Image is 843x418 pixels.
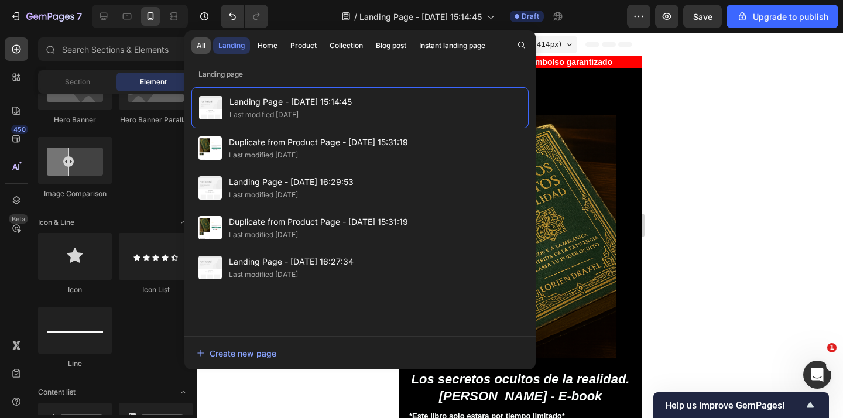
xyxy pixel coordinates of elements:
[229,189,298,201] div: Last modified [DATE]
[414,37,491,54] button: Instant landing page
[665,398,817,412] button: Show survey - Help us improve GemPages!
[229,149,298,161] div: Last modified [DATE]
[229,95,352,109] span: Landing Page - [DATE] 15:14:45
[693,12,712,22] span: Save
[11,125,28,134] div: 450
[5,5,87,28] button: 7
[197,347,276,359] div: Create new page
[10,379,232,389] p: *Este libro solo estara por tiempo limitado*
[174,213,193,232] span: Toggle open
[371,37,412,54] button: Blog post
[9,378,234,390] div: Rich Text Editor. Editing area: main
[77,9,82,23] p: 7
[665,400,803,411] span: Help us improve GemPages!
[827,343,837,352] span: 1
[9,214,28,224] div: Beta
[229,269,298,280] div: Last modified [DATE]
[184,68,536,80] p: Landing page
[727,5,838,28] button: Upgrade to publish
[683,5,722,28] button: Save
[229,229,298,241] div: Last modified [DATE]
[252,37,283,54] button: Home
[522,11,539,22] span: Draft
[218,40,245,51] div: Landing
[419,40,485,51] div: Instant landing page
[38,358,112,369] div: Line
[174,383,193,402] span: Toggle open
[376,40,406,51] div: Blog post
[736,11,828,23] div: Upgrade to publish
[359,11,482,23] span: Landing Page - [DATE] 15:14:45
[229,215,408,229] span: Duplicate from Product Page - [DATE] 15:31:19
[38,387,76,398] span: Content list
[197,40,205,51] div: All
[324,37,368,54] button: Collection
[213,37,250,54] button: Landing
[38,285,112,295] div: Icon
[803,361,831,389] iframe: Intercom live chat
[119,115,193,125] div: Hero Banner Parallax
[229,255,354,269] span: Landing Page - [DATE] 16:27:34
[70,6,162,18] span: iPhone 11 Pro Max ( 414 px)
[191,37,211,54] button: All
[65,77,90,87] span: Section
[330,40,363,51] div: Collection
[229,109,299,121] div: Last modified [DATE]
[119,285,193,295] div: Icon List
[38,115,112,125] div: Hero Banner
[196,341,524,365] button: Create new page
[38,217,74,228] span: Icon & Line
[290,40,317,51] div: Product
[285,37,322,54] button: Product
[9,337,234,373] h1: Los secretos ocultos de la realidad. [PERSON_NAME] - E-book
[354,11,357,23] span: /
[229,175,354,189] span: Landing Page - [DATE] 16:29:53
[38,189,112,199] div: Image Comparison
[140,77,167,87] span: Element
[221,5,268,28] div: Undo/Redo
[38,37,193,61] input: Search Sections & Elements
[229,135,408,149] span: Duplicate from Product Page - [DATE] 15:31:19
[258,40,277,51] div: Home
